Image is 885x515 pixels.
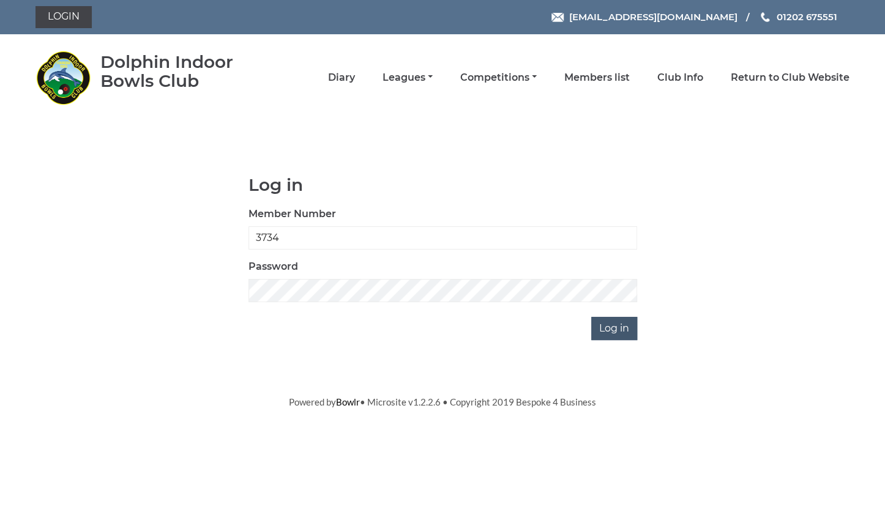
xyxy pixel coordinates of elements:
[248,207,336,221] label: Member Number
[564,71,630,84] a: Members list
[35,50,91,105] img: Dolphin Indoor Bowls Club
[569,11,737,23] span: [EMAIL_ADDRESS][DOMAIN_NAME]
[731,71,850,84] a: Return to Club Website
[248,259,298,274] label: Password
[100,53,269,91] div: Dolphin Indoor Bowls Club
[248,176,637,195] h1: Log in
[328,71,355,84] a: Diary
[551,10,737,24] a: Email [EMAIL_ADDRESS][DOMAIN_NAME]
[761,12,769,22] img: Phone us
[551,13,564,22] img: Email
[460,71,537,84] a: Competitions
[35,6,92,28] a: Login
[759,10,837,24] a: Phone us 01202 675551
[336,396,360,407] a: Bowlr
[383,71,433,84] a: Leagues
[591,317,637,340] input: Log in
[657,71,703,84] a: Club Info
[777,11,837,23] span: 01202 675551
[289,396,596,407] span: Powered by • Microsite v1.2.2.6 • Copyright 2019 Bespoke 4 Business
